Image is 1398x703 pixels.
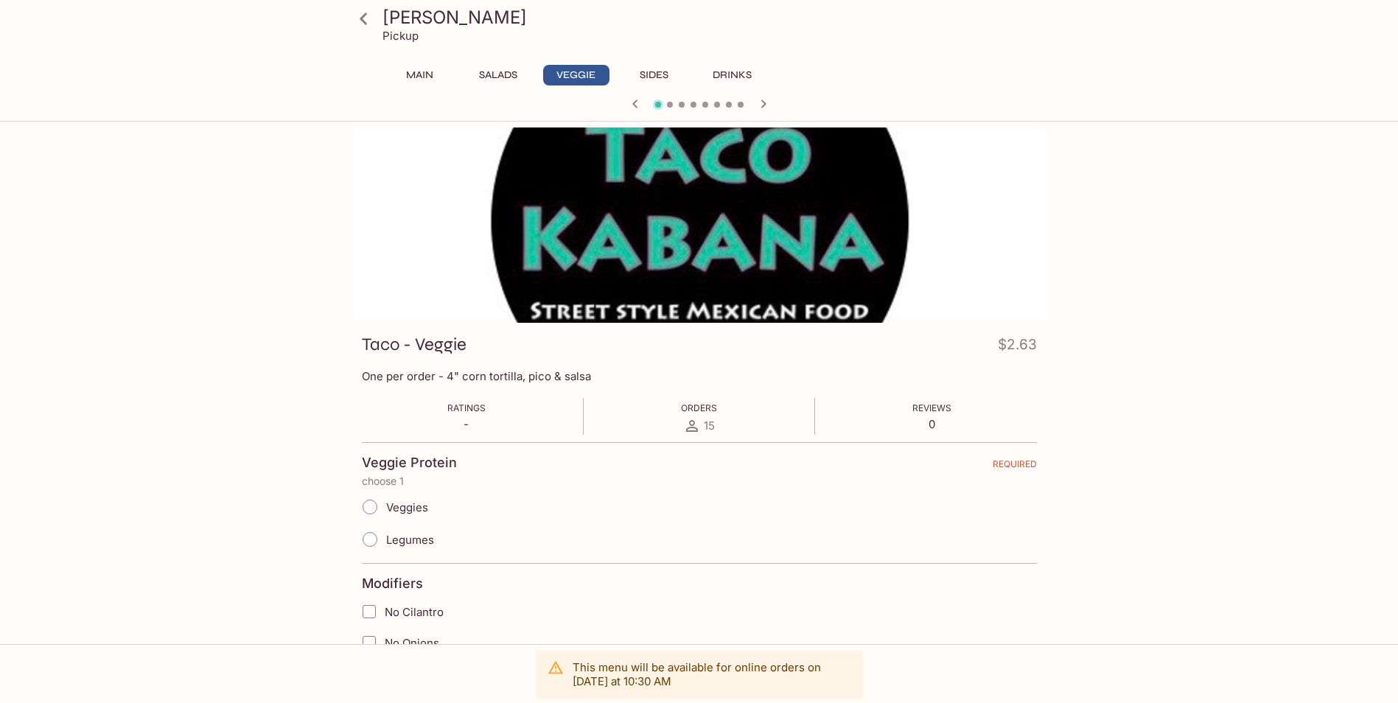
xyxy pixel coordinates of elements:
p: One per order - 4" corn tortilla, pico & salsa [362,369,1037,383]
button: Salads [465,65,531,85]
span: REQUIRED [993,458,1037,475]
span: Ratings [447,402,486,413]
button: Veggie [543,65,609,85]
div: Taco - Veggie [352,127,1047,323]
h4: Veggie Protein [362,455,457,471]
button: Main [387,65,453,85]
p: choose 1 [362,475,1037,487]
h4: Modifiers [362,576,423,592]
span: Veggies [386,500,428,514]
h3: [PERSON_NAME] [382,6,1041,29]
p: 0 [912,417,951,431]
p: - [447,417,486,431]
button: Drinks [699,65,766,85]
p: Pickup [382,29,419,43]
span: No Onions [385,636,439,650]
span: No Cilantro [385,605,444,619]
span: Reviews [912,402,951,413]
span: Orders [681,402,717,413]
h4: $2.63 [998,333,1037,362]
h3: Taco - Veggie [362,333,466,356]
span: 15 [704,419,715,433]
span: Legumes [386,533,434,547]
p: This menu will be available for online orders on [DATE] at 10:30 AM [573,660,851,688]
button: Sides [621,65,688,85]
